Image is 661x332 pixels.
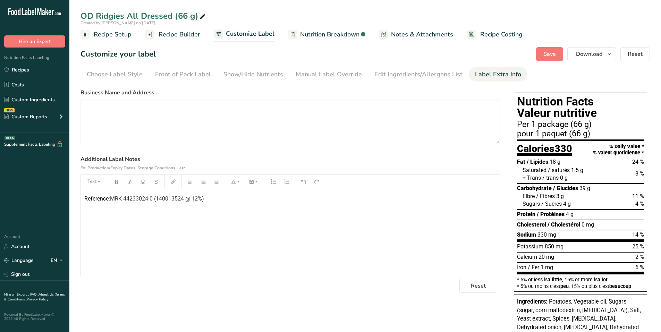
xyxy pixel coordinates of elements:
[541,201,562,207] span: / Sucres
[84,195,110,202] span: Reference:
[80,49,156,60] h1: Customize your label
[80,27,132,42] a: Recipe Setup
[537,211,565,218] span: / Protéines
[635,201,644,207] span: 4 %
[536,193,555,199] span: / Fibres
[632,243,644,250] span: 25 %
[548,277,562,282] span: a little
[4,292,65,302] a: Terms & Conditions .
[39,292,55,297] a: About Us .
[543,50,556,58] span: Save
[542,174,559,181] span: / trans
[566,211,574,218] span: 4 g
[296,70,362,79] div: Manual Label Override
[576,50,602,58] span: Download
[4,108,15,112] div: NEW
[480,30,523,39] span: Recipe Costing
[556,193,564,199] span: 3 g
[517,221,546,228] span: Cholesterol
[541,264,553,271] span: 1 mg
[517,243,543,250] span: Potassium
[145,27,200,42] a: Recipe Builder
[536,47,563,61] button: Save
[545,243,563,250] span: 850 mg
[628,50,643,58] span: Reset
[635,264,644,271] span: 6 %
[517,130,644,138] div: pour 1 paquet (66 g)
[517,298,548,305] span: Ingredients:
[379,27,453,42] a: Notes & Attachments
[159,30,200,39] span: Recipe Builder
[548,221,580,228] span: / Cholestérol
[620,47,650,61] button: Reset
[94,30,132,39] span: Recipe Setup
[528,264,539,271] span: / Fer
[523,201,540,207] span: Sugars
[637,308,654,325] iframe: Intercom live chat
[632,193,644,199] span: 11 %
[80,88,500,97] label: Business Name and Address
[214,26,274,43] a: Customize Label
[554,143,572,154] span: 330
[527,159,548,165] span: / Lipides
[27,297,48,302] a: Privacy Policy
[598,277,608,282] span: a lot
[374,70,463,79] div: Edit Ingredients/Allergens List
[517,254,537,260] span: Calcium
[517,185,552,191] span: Carbohydrate
[30,292,39,297] a: FAQ .
[523,174,541,181] span: + Trans
[560,174,568,181] span: 0 g
[635,170,644,177] span: 8 %
[459,279,497,293] button: Reset
[537,231,556,238] span: 330 mg
[517,231,536,238] span: Sodium
[593,144,644,156] div: % Daily Value * % valeur quotidienne *
[5,136,15,140] div: BETA
[582,221,594,228] span: 0 mg
[226,29,274,39] span: Customize Label
[632,159,644,165] span: 24 %
[80,20,155,26] span: Created by [PERSON_NAME] on [DATE]
[471,282,486,290] span: Reset
[223,70,283,79] div: Show/Hide Nutrients
[110,195,204,202] span: MRK-44233024-0 (140013524 @ 12%)
[560,283,569,289] span: peu
[517,159,525,165] span: Fat
[632,231,644,238] span: 14 %
[391,30,453,39] span: Notes & Attachments
[80,165,186,171] span: Ex: Production/Expiry Dates, Storage Conditions,...etc
[579,185,590,191] span: 39 g
[4,113,47,120] div: Custom Reports
[517,274,644,289] section: * 5% or less is , 15% or more is
[550,159,560,165] span: 18 g
[517,96,644,119] h1: Nutrition Facts Valeur nutritive
[517,120,644,129] div: Per 1 package (66 g)
[523,193,535,199] span: Fibre
[80,155,500,172] label: Additional Label Notes
[571,167,583,173] span: 1.5 g
[635,254,644,260] span: 2 %
[4,313,65,321] div: Powered By FoodLabelMaker © 2025 All Rights Reserved
[567,47,616,61] button: Download
[80,10,207,22] div: OD Ridgies All Dressed (66 g)
[4,35,65,48] button: Hire an Expert
[517,211,535,218] span: Protein
[553,185,578,191] span: / Glucides
[563,201,571,207] span: 4 g
[523,167,546,173] span: Saturated
[288,27,365,42] a: Nutrition Breakdown
[539,254,554,260] span: 20 mg
[609,283,631,289] span: beaucoup
[517,284,644,289] div: * 5% ou moins c’est , 15% ou plus c’est
[548,167,570,173] span: / saturés
[155,70,211,79] div: Front of Pack Label
[4,292,29,297] a: Hire an Expert .
[475,70,521,79] div: Label Extra Info
[84,176,105,187] button: Text
[467,27,523,42] a: Recipe Costing
[300,30,359,39] span: Nutrition Breakdown
[4,254,34,266] a: Language
[87,70,143,79] div: Choose Label Style
[517,144,572,156] div: Calories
